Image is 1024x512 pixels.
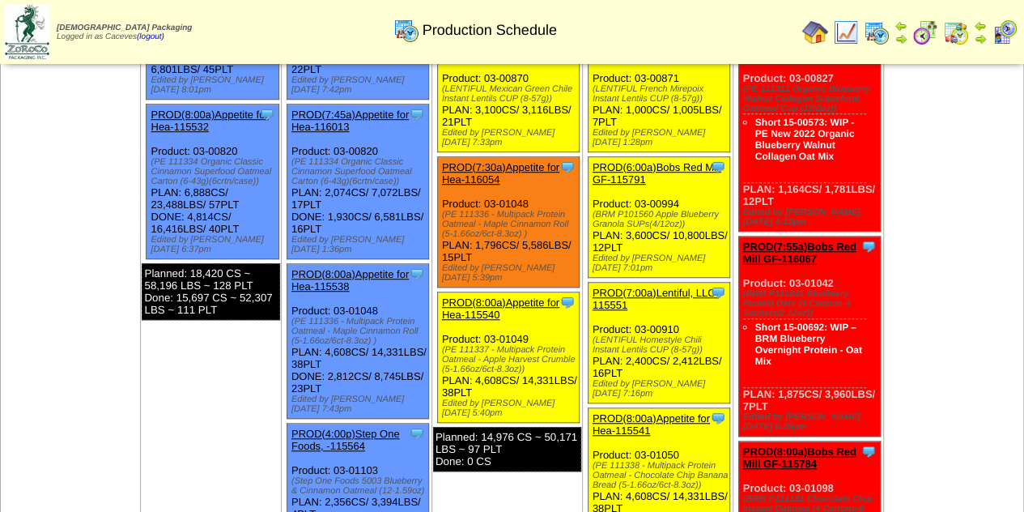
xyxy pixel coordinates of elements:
img: calendarcustomer.gif [992,19,1018,45]
span: Production Schedule [423,22,557,39]
a: PROD(7:30a)Appetite for Hea-116054 [442,161,559,186]
a: PROD(8:00a)Appetite for Hea-115532 [151,109,268,133]
div: Product: 03-00827 PLAN: 1,164CS / 1,781LBS / 12PLT [738,32,881,232]
img: Tooltip [860,238,877,254]
div: (LENTIFUL French Mirepoix Instant Lentils CUP (8-57g)) [593,84,730,104]
a: PROD(7:55a)Bobs Red Mill GF-116067 [743,241,856,265]
a: Short 15-00692: WIP – BRM Blueberry Overnight Protein - Oat Mix [755,322,862,367]
div: (LENTIFUL Mexican Green Chile Instant Lentils CUP (8-57g)) [442,84,580,104]
span: [DEMOGRAPHIC_DATA] Packaging [57,23,192,32]
div: Edited by [PERSON_NAME] [DATE] 7:43pm [291,395,429,414]
img: home.gif [802,19,828,45]
img: arrowright.gif [974,32,987,45]
div: Product: 03-00994 PLAN: 3,600CS / 10,800LBS / 12PLT [588,157,730,278]
a: Short 15-00573: WIP - PE New 2022 Organic Blueberry Walnut Collagen Oat Mix [755,117,855,162]
img: Tooltip [559,159,576,175]
a: PROD(7:45a)Appetite for Hea-116013 [291,109,409,133]
div: Planned: 18,420 CS ~ 58,196 LBS ~ 128 PLT Done: 15,697 CS ~ 52,307 LBS ~ 111 PLT [142,263,279,320]
div: (PE 111336 - Multipack Protein Oatmeal - Maple Cinnamon Roll (5-1.66oz/6ct-8.3oz) ) [442,210,580,239]
img: arrowleft.gif [894,19,907,32]
img: Tooltip [710,284,726,301]
img: Tooltip [710,159,726,175]
div: Product: 03-01049 PLAN: 4,608CS / 14,331LBS / 38PLT [437,292,580,423]
img: Tooltip [409,266,425,282]
div: Edited by [PERSON_NAME] [DATE] 7:01pm [593,254,730,273]
div: Edited by [PERSON_NAME] [DATE] 7:42pm [291,75,429,95]
div: Product: 03-00870 PLAN: 3,100CS / 3,116LBS / 21PLT [437,32,580,152]
div: Edited by [PERSON_NAME] [DATE] 5:39pm [442,263,580,283]
div: (PE 111334 Organic Classic Cinnamon Superfood Oatmeal Carton (6-43g)(6crtn/case)) [151,157,278,186]
a: (logout) [137,32,164,41]
div: (BRM P101560 Apple Blueberry Granola SUPs(4/12oz)) [593,210,730,229]
img: arrowleft.gif [974,19,987,32]
div: Product: 03-01048 PLAN: 4,608CS / 14,331LBS / 38PLT DONE: 2,812CS / 8,745LBS / 23PLT [287,264,429,419]
div: (PE 111334 Organic Classic Cinnamon Superfood Oatmeal Carton (6-43g)(6crtn/case)) [291,157,429,186]
div: Edited by [PERSON_NAME] [DATE] 1:28pm [593,128,730,147]
a: PROD(8:00a)Bobs Red Mill GF-115784 [743,446,856,470]
img: calendarinout.gif [943,19,969,45]
div: Edited by [PERSON_NAME] [DATE] 7:16pm [593,379,730,399]
div: Product: 03-01048 PLAN: 1,796CS / 5,586LBS / 15PLT [437,157,580,288]
img: Tooltip [409,425,425,442]
div: Edited by [PERSON_NAME] [DATE] 6:37pm [151,235,278,254]
div: Product: 03-00820 PLAN: 6,888CS / 23,488LBS / 57PLT DONE: 4,814CS / 16,416LBS / 40PLT [147,105,279,259]
div: Edited by [PERSON_NAME] [DATE] 5:40pm [442,399,580,418]
div: Edited by [PERSON_NAME] [DATE] 6:26pm [743,412,881,432]
div: (BRM P111031 Blueberry Protein Oats (4 Cartons-4 Sachets/2.12oz)) [743,289,881,318]
img: Tooltip [710,410,726,426]
div: Product: 03-01042 PLAN: 1,875CS / 3,960LBS / 7PLT [738,237,881,437]
img: arrowright.gif [894,32,907,45]
div: (PE 111311 Organic Blueberry Walnut Collagen Superfood Oatmeal Cup (12/2oz)) [743,84,881,113]
div: Product: 03-00871 PLAN: 1,000CS / 1,005LBS / 7PLT [588,32,730,152]
div: (LENTIFUL Homestyle Chili Instant Lentils CUP (8-57g)) [593,335,730,355]
div: (Step One Foods 5003 Blueberry & Cinnamon Oatmeal (12-1.59oz) [291,476,429,496]
div: Planned: 14,976 CS ~ 50,171 LBS ~ 97 PLT Done: 0 CS [433,427,581,471]
img: calendarprod.gif [864,19,890,45]
img: Tooltip [409,106,425,122]
span: Logged in as Caceves [57,23,192,41]
a: PROD(8:00a)Appetite for Hea-115541 [593,412,710,437]
img: Tooltip [559,294,576,310]
div: Edited by [PERSON_NAME] [DATE] 8:01pm [151,75,278,95]
img: line_graph.gif [833,19,859,45]
div: Product: 03-00910 PLAN: 2,400CS / 2,412LBS / 16PLT [588,283,730,403]
img: zoroco-logo-small.webp [5,5,49,59]
a: PROD(7:00a)Lentiful, LLC-115551 [593,287,719,311]
img: calendarprod.gif [393,17,419,43]
img: calendarblend.gif [912,19,938,45]
img: Tooltip [860,443,877,459]
div: Edited by [PERSON_NAME] [DATE] 4:13pm [743,207,881,227]
div: Edited by [PERSON_NAME] [DATE] 7:33pm [442,128,580,147]
a: PROD(8:00a)Appetite for Hea-115538 [291,268,409,292]
div: (PE 111336 - Multipack Protein Oatmeal - Maple Cinnamon Roll (5-1.66oz/6ct-8.3oz) ) [291,317,429,346]
a: PROD(8:00a)Appetite for Hea-115540 [442,297,559,321]
img: Tooltip [259,106,275,122]
div: (PE 111338 - Multipack Protein Oatmeal - Chocolate Chip Banana Bread (5-1.66oz/6ct-8.3oz)) [593,461,730,490]
a: PROD(4:00p)Step One Foods, -115564 [291,428,400,452]
a: PROD(6:00a)Bobs Red Mill GF-115791 [593,161,721,186]
div: (PE 111337 - Multipack Protein Oatmeal - Apple Harvest Crumble (5-1.66oz/6ct-8.3oz)) [442,345,580,374]
div: Product: 03-00820 PLAN: 2,074CS / 7,072LBS / 17PLT DONE: 1,930CS / 6,581LBS / 16PLT [287,105,429,259]
div: Edited by [PERSON_NAME] [DATE] 1:36pm [291,235,429,254]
